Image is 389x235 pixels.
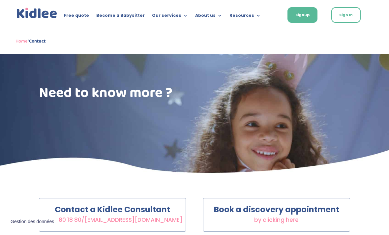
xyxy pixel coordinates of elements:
[15,37,28,45] a: Home
[195,13,222,20] a: About us
[64,13,89,20] a: Free quote
[15,7,58,20] a: Kidlee Logo
[43,216,81,224] a: 01 84 80 18 80
[152,13,188,20] a: Our services
[29,37,46,45] strong: Contact
[15,7,58,20] img: logo_kidlee_blue
[214,204,339,215] strong: Book a discovery appointment
[84,216,182,224] a: [EMAIL_ADDRESS][DOMAIN_NAME]
[15,37,46,45] span: "
[331,7,361,23] a: Sign In
[270,14,276,17] img: English
[96,13,145,20] a: Become a Babysitter
[287,7,317,23] a: Signup
[39,86,186,103] h1: Need to know more ?
[254,216,299,224] span: by clicking here
[43,216,182,224] span: /
[55,204,170,215] strong: Contact a Kidlee Consultant
[229,13,261,20] a: Resources
[11,219,54,225] span: Gestion des données
[7,215,58,229] button: Gestion des données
